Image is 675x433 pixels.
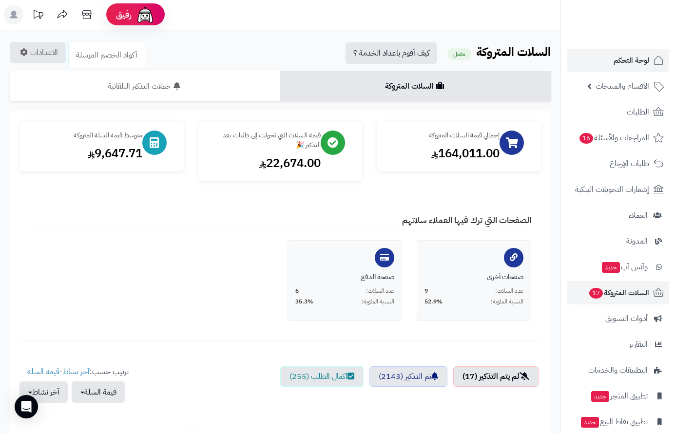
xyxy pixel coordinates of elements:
[424,287,428,295] span: 9
[609,26,666,46] img: logo-2.png
[629,338,648,351] span: التقارير
[366,287,394,295] span: عدد السلات:
[579,131,649,145] span: المراجعات والأسئلة
[280,71,551,101] a: السلات المتروكة
[567,178,669,201] a: إشعارات التحويلات البنكية
[29,145,142,162] div: 9,647.71
[62,366,90,377] a: آخر نشاط
[447,48,471,60] small: مفعل
[26,5,50,27] a: تحديثات المنصة
[15,395,38,418] div: Open Intercom Messenger
[424,298,443,306] span: 52.9%
[567,126,669,150] a: المراجعات والأسئلة16
[567,229,669,253] a: المدونة
[72,381,125,403] button: قيمة السلة
[605,312,648,325] span: أدوات التسويق
[369,366,447,387] a: تم التذكير (2143)
[295,298,313,306] span: 35.3%
[453,366,539,387] a: لم يتم التذكير (17)
[386,145,500,162] div: 164,011.00
[19,366,129,403] ul: ترتيب حسب: -
[362,298,394,306] span: النسبة المئوية:
[495,287,523,295] span: عدد السلات:
[614,54,649,67] span: لوحة التحكم
[588,286,649,300] span: السلات المتروكة
[567,384,669,408] a: تطبيق المتجرجديد
[580,415,648,429] span: تطبيق نقاط البيع
[591,391,609,402] span: جديد
[596,79,649,93] span: الأقسام والمنتجات
[116,9,132,20] span: رفيق
[567,281,669,304] a: السلات المتروكة17
[602,262,620,273] span: جديد
[280,366,364,387] a: اكمال الطلب (255)
[567,49,669,72] a: لوحة التحكم
[135,5,155,24] img: ai-face.png
[567,100,669,124] a: الطلبات
[208,155,321,171] div: 22,674.00
[346,42,437,64] a: كيف أقوم باعداد الخدمة ؟
[386,131,500,140] div: إجمالي قيمة السلات المتروكة
[208,131,321,150] div: قيمة السلات التي تحولت إلى طلبات بعد التذكير 🎉
[10,42,66,63] a: الاعدادات
[68,42,145,68] a: أكواد الخصم المرسلة
[424,272,523,282] div: صفحات أخرى
[610,157,649,170] span: طلبات الإرجاع
[476,43,551,61] b: السلات المتروكة
[575,183,649,196] span: إشعارات التحويلات البنكية
[29,215,531,230] h4: الصفحات التي ترك فيها العملاء سلاتهم
[567,204,669,227] a: العملاء
[10,71,280,101] a: حملات التذكير التلقائية
[295,287,299,295] span: 6
[579,133,593,144] span: 16
[567,255,669,279] a: وآتس آبجديد
[601,260,648,274] span: وآتس آب
[295,272,394,282] div: صفحة الدفع
[581,417,599,428] span: جديد
[590,389,648,403] span: تطبيق المتجر
[567,333,669,356] a: التقارير
[589,288,603,299] span: 17
[19,381,68,403] button: آخر نشاط
[629,208,648,222] span: العملاء
[588,363,648,377] span: التطبيقات والخدمات
[627,105,649,119] span: الطلبات
[567,358,669,382] a: التطبيقات والخدمات
[491,298,523,306] span: النسبة المئوية:
[626,234,648,248] span: المدونة
[567,307,669,330] a: أدوات التسويق
[29,131,142,140] div: متوسط قيمة السلة المتروكة
[27,366,59,377] a: قيمة السلة
[567,152,669,175] a: طلبات الإرجاع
